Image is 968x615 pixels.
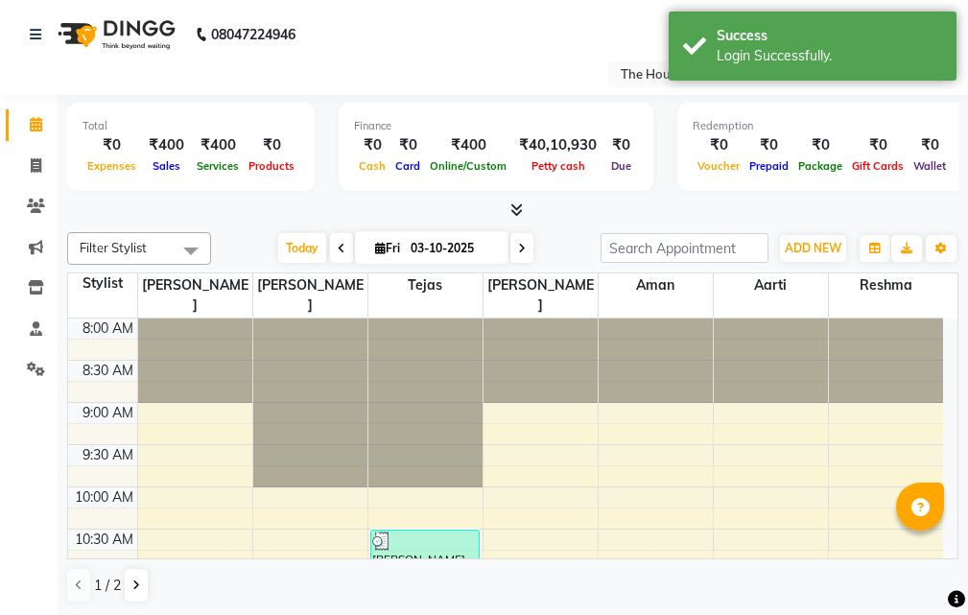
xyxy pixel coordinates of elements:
[847,134,909,156] div: ₹0
[693,134,744,156] div: ₹0
[79,319,137,339] div: 8:00 AM
[370,241,405,255] span: Fri
[606,159,636,173] span: Due
[847,159,909,173] span: Gift Cards
[192,159,244,173] span: Services
[425,134,511,156] div: ₹400
[780,235,846,262] button: ADD NEW
[887,538,949,596] iframe: chat widget
[79,445,137,465] div: 9:30 AM
[244,134,299,156] div: ₹0
[599,273,713,297] span: Aman
[354,134,390,156] div: ₹0
[141,134,192,156] div: ₹400
[693,159,744,173] span: Voucher
[79,403,137,423] div: 9:00 AM
[278,233,326,263] span: Today
[744,159,793,173] span: Prepaid
[829,273,944,297] span: Reshma
[71,530,137,550] div: 10:30 AM
[354,118,638,134] div: Finance
[138,273,252,318] span: [PERSON_NAME]
[785,241,841,255] span: ADD NEW
[244,159,299,173] span: Products
[601,233,768,263] input: Search Appointment
[94,576,121,596] span: 1 / 2
[693,118,951,134] div: Redemption
[83,118,299,134] div: Total
[390,134,425,156] div: ₹0
[604,134,638,156] div: ₹0
[83,159,141,173] span: Expenses
[793,134,847,156] div: ₹0
[405,234,501,263] input: 2025-10-03
[390,159,425,173] span: Card
[79,361,137,381] div: 8:30 AM
[192,134,244,156] div: ₹400
[714,273,828,297] span: Aarti
[793,159,847,173] span: Package
[71,487,137,508] div: 10:00 AM
[717,46,942,66] div: Login Successfully.
[368,273,483,297] span: Tejas
[68,273,137,294] div: Stylist
[80,240,147,255] span: Filter Stylist
[909,134,951,156] div: ₹0
[354,159,390,173] span: Cash
[148,159,185,173] span: Sales
[717,26,942,46] div: Success
[484,273,598,318] span: [PERSON_NAME]
[744,134,793,156] div: ₹0
[425,159,511,173] span: Online/Custom
[49,8,180,61] img: logo
[211,8,295,61] b: 08047224946
[909,159,951,173] span: Wallet
[511,134,604,156] div: ₹40,10,930
[527,159,590,173] span: Petty cash
[253,273,367,318] span: [PERSON_NAME]
[83,134,141,156] div: ₹0
[371,531,479,570] div: [PERSON_NAME], TK02, 10:30 AM-11:00 AM, Haircut Without Wash ([DEMOGRAPHIC_DATA])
